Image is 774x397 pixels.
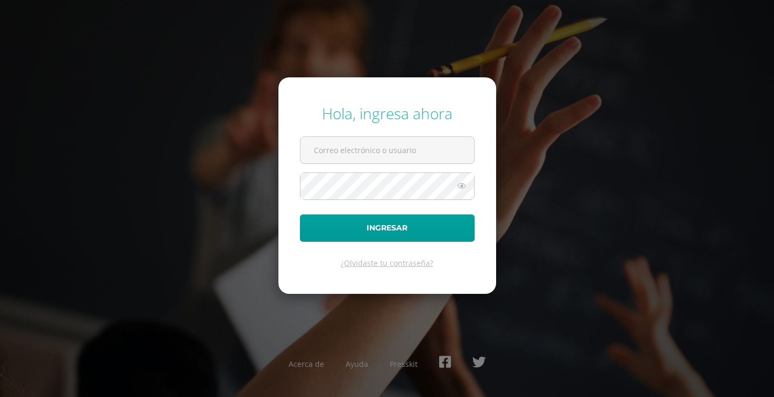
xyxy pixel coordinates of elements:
[341,258,433,268] a: ¿Olvidaste tu contraseña?
[300,214,475,242] button: Ingresar
[300,137,474,163] input: Correo electrónico o usuario
[346,359,368,369] a: Ayuda
[300,103,475,124] div: Hola, ingresa ahora
[289,359,324,369] a: Acerca de
[390,359,418,369] a: Presskit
